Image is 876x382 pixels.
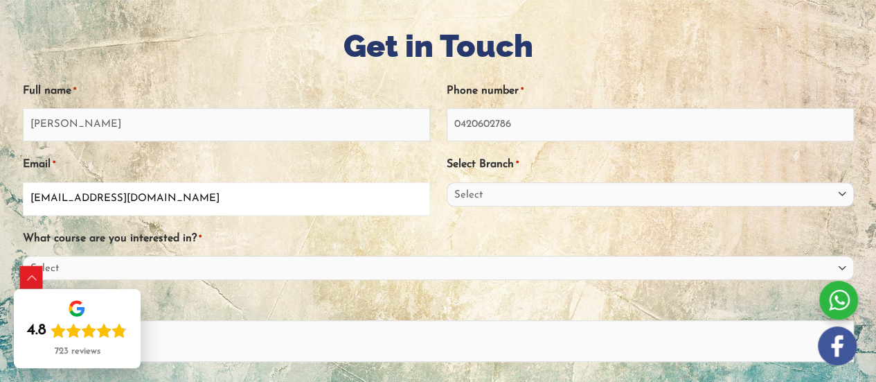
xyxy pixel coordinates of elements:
h1: Get in Touch [23,24,854,68]
label: Select Branch [447,153,519,176]
label: Email [23,153,55,176]
label: Full name [23,80,76,103]
label: What course are you interested in? [23,227,202,250]
div: 723 reviews [54,346,100,357]
div: 4.8 [27,321,46,340]
label: Phone number [447,80,524,103]
img: white-facebook.png [818,327,857,365]
div: Rating: 4.8 out of 5 [27,321,127,340]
